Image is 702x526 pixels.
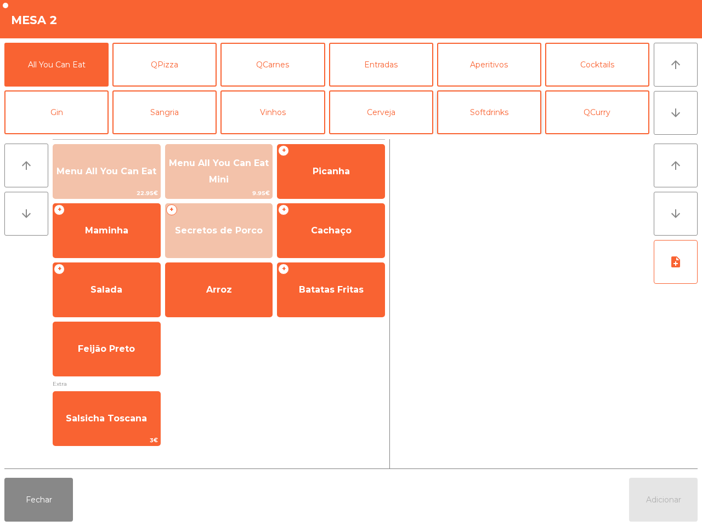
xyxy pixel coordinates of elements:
button: Sangria [112,90,217,134]
i: arrow_downward [20,207,33,220]
span: Batatas Fritas [299,284,364,295]
button: Aperitivos [437,43,541,87]
span: Extra [53,379,385,389]
span: Salada [90,284,122,295]
span: Salsicha Toscana [66,413,147,424]
button: Cerveja [329,90,433,134]
span: Arroz [206,284,232,295]
span: Feijão Preto [78,344,135,354]
span: Picanha [313,166,350,176]
h4: Mesa 2 [11,12,58,28]
i: arrow_upward [669,58,682,71]
button: Fechar [4,478,73,522]
span: + [54,264,65,275]
span: + [54,204,65,215]
button: arrow_downward [4,192,48,236]
span: Secretos de Porco [175,225,263,236]
button: arrow_upward [4,144,48,187]
i: arrow_upward [20,159,33,172]
button: arrow_upward [654,144,698,187]
span: + [278,204,289,215]
span: Menu All You Can Eat Mini [169,158,269,185]
button: Gin [4,90,109,134]
span: Menu All You Can Eat [56,166,156,176]
button: arrow_upward [654,43,698,87]
i: arrow_downward [669,207,682,220]
span: + [278,264,289,275]
button: Vinhos [220,90,325,134]
button: QCurry [545,90,649,134]
button: Entradas [329,43,433,87]
i: arrow_upward [669,159,682,172]
button: All You Can Eat [4,43,109,87]
button: Cocktails [545,43,649,87]
i: note_add [669,255,682,268]
button: Softdrinks [437,90,541,134]
span: + [278,145,289,156]
i: arrow_downward [669,106,682,119]
button: arrow_downward [654,91,698,135]
button: note_add [654,240,698,284]
span: 9.95€ [166,188,273,198]
span: Maminha [85,225,128,236]
span: 22.95€ [53,188,160,198]
span: Cachaço [311,225,352,236]
span: 3€ [53,435,160,445]
button: QPizza [112,43,217,87]
button: arrow_downward [654,192,698,236]
span: + [166,204,177,215]
button: QCarnes [220,43,325,87]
